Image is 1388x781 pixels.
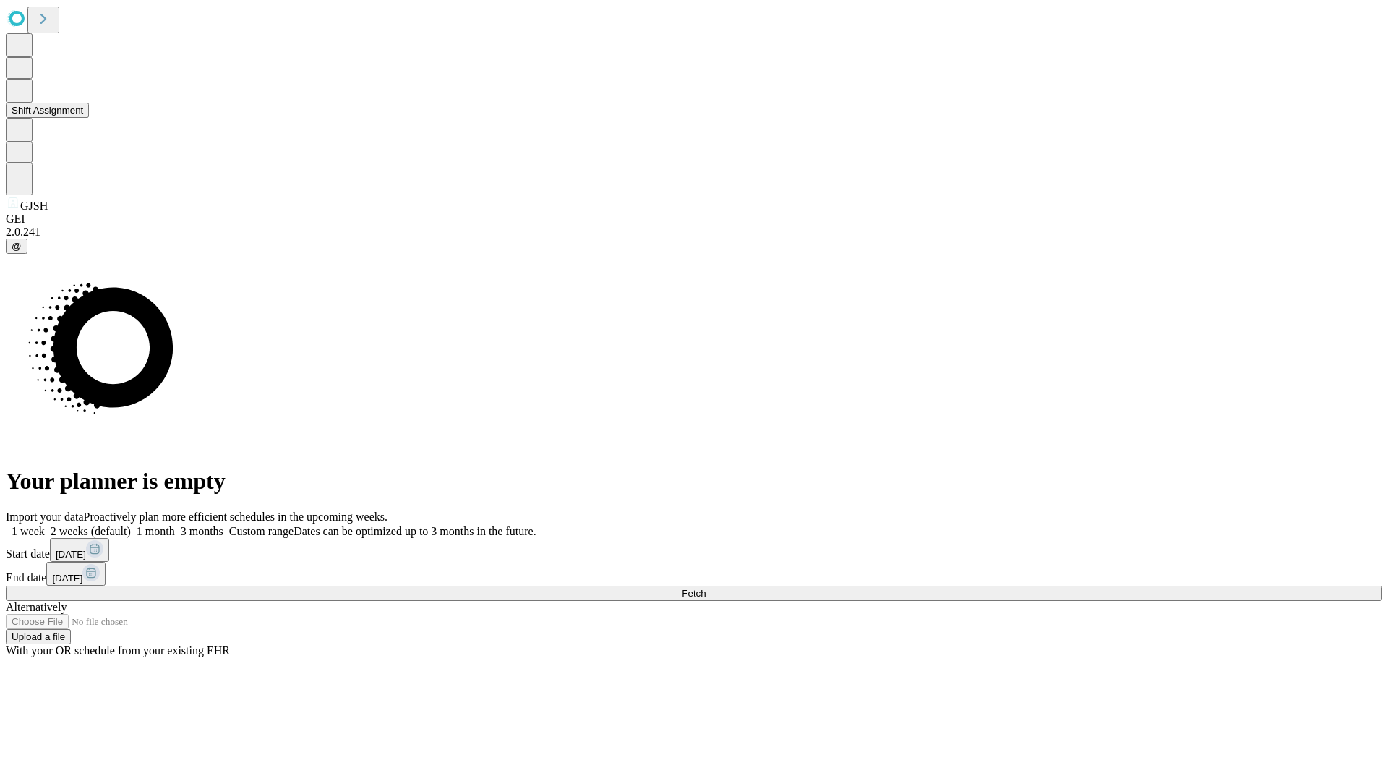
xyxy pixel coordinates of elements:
[682,588,706,599] span: Fetch
[6,644,230,657] span: With your OR schedule from your existing EHR
[50,538,109,562] button: [DATE]
[20,200,48,212] span: GJSH
[6,103,89,118] button: Shift Assignment
[46,562,106,586] button: [DATE]
[294,525,536,537] span: Dates can be optimized up to 3 months in the future.
[6,562,1382,586] div: End date
[137,525,175,537] span: 1 month
[84,511,387,523] span: Proactively plan more efficient schedules in the upcoming weeks.
[6,226,1382,239] div: 2.0.241
[12,525,45,537] span: 1 week
[6,538,1382,562] div: Start date
[6,239,27,254] button: @
[6,629,71,644] button: Upload a file
[52,573,82,584] span: [DATE]
[181,525,223,537] span: 3 months
[6,213,1382,226] div: GEI
[6,511,84,523] span: Import your data
[229,525,294,537] span: Custom range
[12,241,22,252] span: @
[56,549,86,560] span: [DATE]
[6,601,67,613] span: Alternatively
[51,525,131,537] span: 2 weeks (default)
[6,468,1382,495] h1: Your planner is empty
[6,586,1382,601] button: Fetch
